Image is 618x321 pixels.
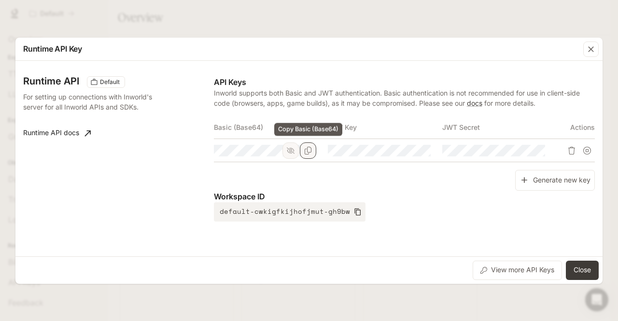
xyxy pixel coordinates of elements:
a: Runtime API docs [19,124,95,143]
p: API Keys [214,76,595,88]
div: Copy Basic (Base64) [274,123,342,136]
button: Close [566,261,599,280]
span: Default [96,78,124,86]
p: Inworld supports both Basic and JWT authentication. Basic authentication is not recommended for u... [214,88,595,108]
th: JWT Secret [442,116,557,139]
th: Basic (Base64) [214,116,328,139]
div: These keys will apply to your current workspace only [87,76,125,88]
button: Delete API key [564,143,579,158]
th: Actions [557,116,595,139]
button: default-cwkigfkijhofjmut-gh9bw [214,202,365,222]
p: For setting up connections with Inworld's server for all Inworld APIs and SDKs. [23,92,160,112]
p: Workspace ID [214,191,595,202]
p: Runtime API Key [23,43,82,55]
h3: Runtime API [23,76,79,86]
button: View more API Keys [473,261,562,280]
button: Suspend API key [579,143,595,158]
th: JWT Key [328,116,442,139]
button: Copy Basic (Base64) [300,142,316,159]
a: docs [467,99,482,107]
button: Generate new key [515,170,595,191]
